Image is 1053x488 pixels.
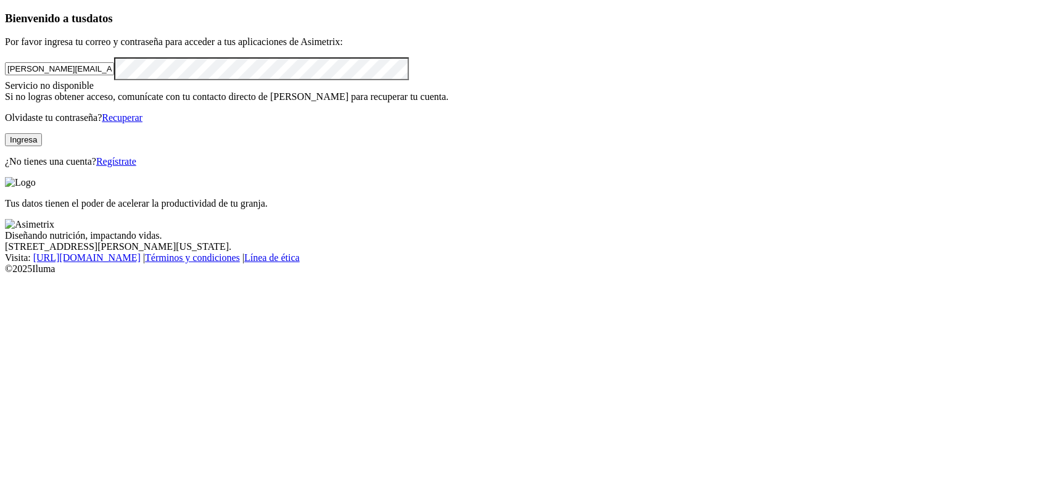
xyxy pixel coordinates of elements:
h3: Bienvenido a tus [5,12,1048,25]
img: Logo [5,177,36,188]
div: Visita : | | [5,252,1048,263]
p: Por favor ingresa tu correo y contraseña para acceder a tus aplicaciones de Asimetrix: [5,36,1048,48]
div: © 2025 Iluma [5,263,1048,275]
a: Línea de ética [244,252,300,263]
a: Regístrate [96,156,136,167]
p: Olvidaste tu contraseña? [5,112,1048,123]
a: [URL][DOMAIN_NAME] [33,252,141,263]
input: Tu correo [5,62,114,75]
span: datos [86,12,113,25]
img: Asimetrix [5,219,54,230]
a: Recuperar [102,112,142,123]
button: Ingresa [5,133,42,146]
div: Diseñando nutrición, impactando vidas. [5,230,1048,241]
p: Tus datos tienen el poder de acelerar la productividad de tu granja. [5,198,1048,209]
p: ¿No tienes una cuenta? [5,156,1048,167]
div: [STREET_ADDRESS][PERSON_NAME][US_STATE]. [5,241,1048,252]
div: Servicio no disponible Si no logras obtener acceso, comunícate con tu contacto directo de [PERSON... [5,80,1048,102]
a: Términos y condiciones [145,252,240,263]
